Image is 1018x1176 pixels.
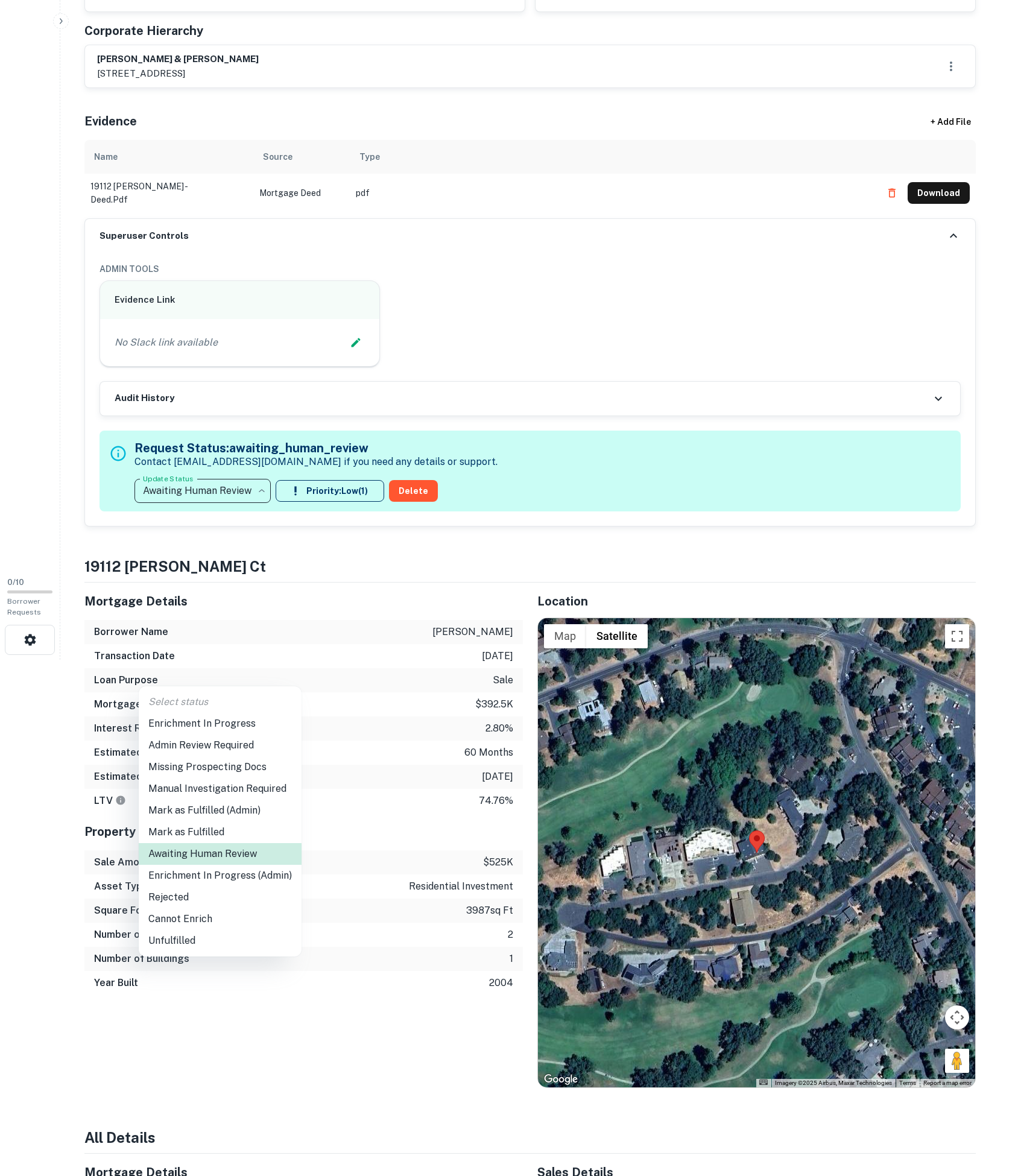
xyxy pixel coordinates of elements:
[139,821,302,843] li: Mark as Fulfilled
[139,887,302,908] li: Rejected
[139,713,302,735] li: Enrichment In Progress
[139,908,302,930] li: Cannot Enrich
[139,778,302,800] li: Manual Investigation Required
[139,800,302,821] li: Mark as Fulfilled (Admin)
[139,865,302,887] li: Enrichment In Progress (Admin)
[139,735,302,756] li: Admin Review Required
[958,1080,1018,1137] iframe: Chat Widget
[139,756,302,778] li: Missing Prospecting Docs
[139,930,302,952] li: Unfulfilled
[139,843,302,865] li: Awaiting Human Review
